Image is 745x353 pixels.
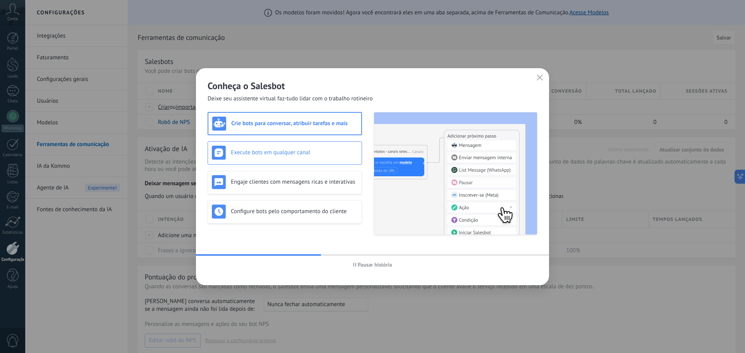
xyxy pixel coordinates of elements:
[231,120,357,127] h3: Crie bots para conversar, atribuir tarefas e mais
[231,208,358,215] h3: Configure bots pelo comportamento do cliente
[231,178,358,186] h3: Engaje clientes com mensagens ricas e interativas
[208,95,373,103] span: Deixe seu assistente virtual faz-tudo lidar com o trabalho rotineiro
[208,80,537,92] h2: Conheça o Salesbot
[350,259,396,270] button: Pausar história
[358,262,392,267] span: Pausar história
[231,149,358,156] h3: Execute bots em qualquer canal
